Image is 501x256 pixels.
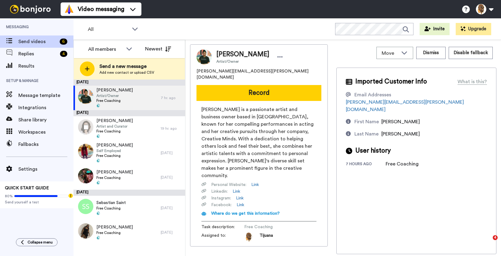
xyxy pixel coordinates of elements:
span: [PERSON_NAME] [96,87,133,93]
span: Linkedin : [211,188,228,195]
span: Integrations [18,104,73,111]
button: Upgrade [456,23,491,35]
img: vm-color.svg [64,4,74,14]
span: Workspaces [18,128,73,136]
span: [PERSON_NAME] [96,169,133,175]
a: [PERSON_NAME][EMAIL_ADDRESS][PERSON_NAME][DOMAIN_NAME] [346,100,464,112]
span: [PERSON_NAME] [216,50,269,59]
span: Personal Website : [211,182,246,188]
a: Link [237,202,244,208]
img: Image of Teala Stampley [196,49,212,65]
span: Share library [18,116,73,124]
span: Where do we get this information? [211,211,280,216]
img: bj-logo-header-white.svg [7,5,53,13]
span: Send yourself a test [5,200,69,205]
button: Newest [140,43,176,55]
span: Add new contact or upload CSV [99,70,154,75]
span: Free Coaching [96,98,133,103]
span: [PERSON_NAME] [96,118,133,124]
span: Replies [18,50,58,58]
img: AOh14GhEjaPh0ApFcDEkF8BHeDUOyUOOgDqA3jmRCib0HA [244,232,253,242]
div: Free Coaching [386,160,419,168]
span: Free Coaching [96,175,133,180]
div: 19 hr. ago [161,126,182,131]
span: [PERSON_NAME] [96,224,133,230]
span: All [88,26,129,33]
span: [PERSON_NAME] is a passionate artist and business owner based in [GEOGRAPHIC_DATA], known for her... [201,106,316,179]
img: ss.png [78,199,93,214]
button: Disable fallback [449,47,493,59]
a: Link [236,195,244,201]
span: Free Coaching [244,224,302,230]
iframe: Intercom live chat [480,235,495,250]
span: Artist and Curator [96,124,133,129]
div: [DATE] [73,80,185,86]
button: Record [196,85,321,101]
span: Fallbacks [18,141,73,148]
div: 4 [60,51,67,57]
span: Assigned to: [201,232,244,242]
span: [PERSON_NAME] [381,132,420,136]
div: [DATE] [73,110,185,116]
span: Tijuana [260,232,273,242]
span: Artist/Owner [216,59,269,64]
span: User history [355,146,391,155]
span: Move [382,50,398,57]
span: Settings [18,165,73,173]
span: Message template [18,92,73,99]
div: Tooltip anchor [68,193,73,198]
span: 4 [493,235,498,240]
div: Email Addresses [354,91,391,98]
a: Link [233,188,240,195]
span: QUICK START GUIDE [5,186,49,190]
img: e62317c2-d2fe-489b-8ad4-b7d0a2be1910.jpg [78,223,93,239]
span: [PERSON_NAME] [381,119,420,124]
span: Artist/Owner [96,93,133,98]
div: 7 hours ago [346,161,386,168]
div: All members [88,46,123,53]
div: First Name [354,118,379,125]
span: Free Coaching [96,129,133,134]
button: Dismiss [416,47,446,59]
span: Free Coaching [96,153,133,158]
span: Free Coaching [96,206,126,211]
div: [DATE] [161,150,182,155]
div: 7 hr. ago [161,95,182,100]
img: 81c4926a-c50b-42cf-8b6e-51ab2be611aa.jpg [78,144,93,159]
img: fa69f2a8-f094-47e1-bb98-894f928cd13d.jpg [78,89,93,104]
span: Sebastian Saint [96,200,126,206]
span: Self Employed [96,148,133,153]
span: Free Coaching [96,230,133,235]
span: Facebook : [211,202,232,208]
span: 80% [5,194,13,198]
span: Results [18,62,73,70]
div: [DATE] [161,175,182,180]
div: [DATE] [161,206,182,210]
a: Link [251,182,259,188]
span: Imported Customer Info [355,77,427,86]
div: [DATE] [161,230,182,235]
span: Task description : [201,224,244,230]
span: Collapse menu [28,240,53,245]
button: Collapse menu [16,238,58,246]
div: 6 [60,39,67,45]
div: [DATE] [73,190,185,196]
span: Send a new message [99,63,154,70]
span: Send videos [18,38,57,45]
button: Invite [420,23,450,35]
div: Last Name [354,130,379,138]
div: What is this? [458,78,487,85]
img: 48c9bcdd-2551-4065-a180-e0e4afad6bec.jpg [78,168,93,184]
span: Instagram : [211,195,231,201]
span: [PERSON_NAME] [96,142,133,148]
span: Video messaging [78,5,124,13]
span: [PERSON_NAME][EMAIL_ADDRESS][PERSON_NAME][DOMAIN_NAME] [196,68,321,80]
